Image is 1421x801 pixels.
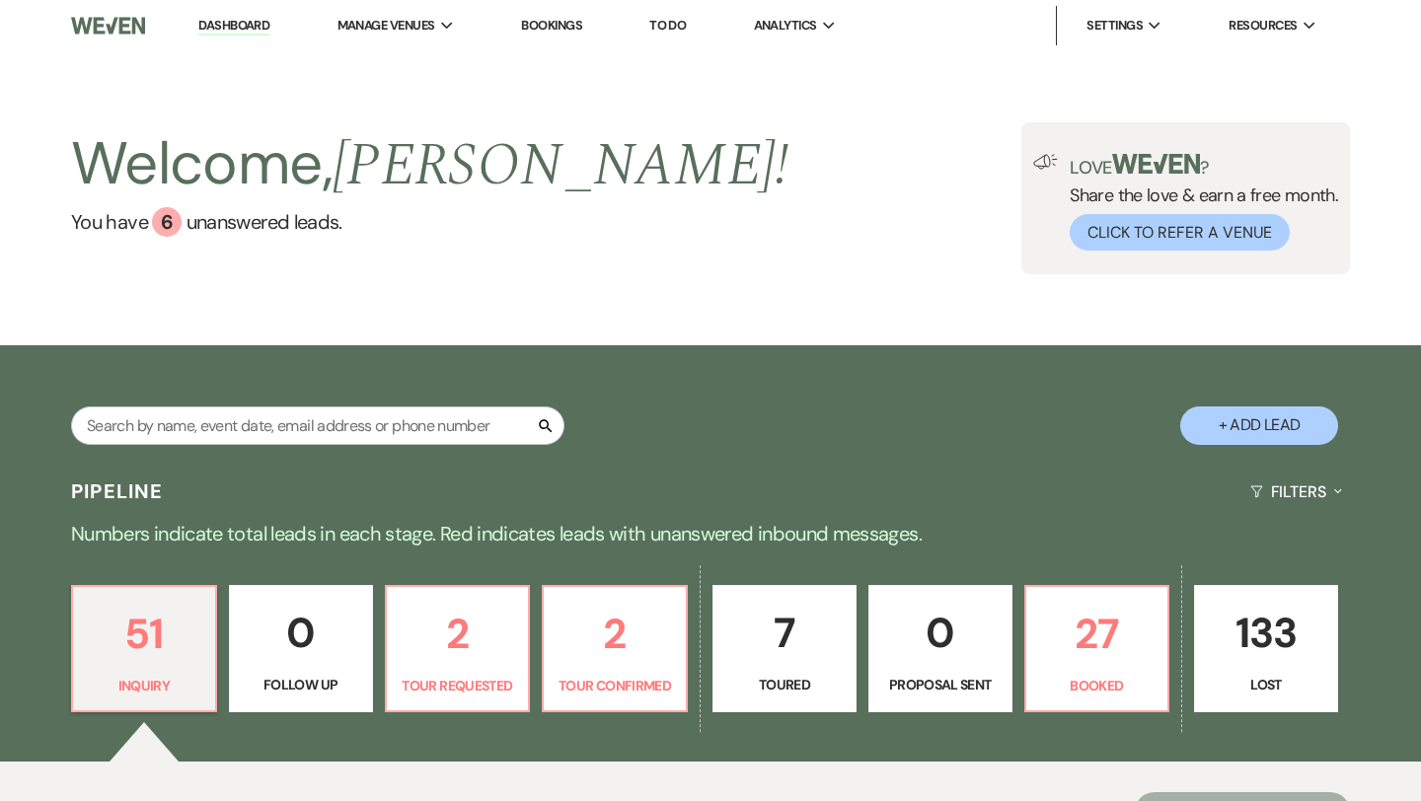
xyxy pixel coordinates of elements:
[1070,154,1338,177] p: Love ?
[881,600,1000,666] p: 0
[1242,466,1350,518] button: Filters
[556,675,674,696] p: Tour Confirmed
[868,585,1012,713] a: 0Proposal Sent
[71,406,564,445] input: Search by name, event date, email address or phone number
[399,675,517,696] p: Tour Requested
[242,600,360,666] p: 0
[556,601,674,667] p: 2
[85,675,203,696] p: Inquiry
[1086,16,1143,36] span: Settings
[1038,675,1157,696] p: Booked
[725,674,844,695] p: Toured
[712,585,857,713] a: 7Toured
[649,17,686,34] a: To Do
[1058,154,1338,251] div: Share the love & earn a free month.
[1194,585,1338,713] a: 133Lost
[1229,16,1297,36] span: Resources
[385,585,531,713] a: 2Tour Requested
[242,674,360,695] p: Follow Up
[1180,406,1338,445] button: + Add Lead
[399,601,517,667] p: 2
[337,16,435,36] span: Manage Venues
[333,120,788,211] span: [PERSON_NAME] !
[1033,154,1058,170] img: loud-speaker-illustration.svg
[1070,214,1290,251] button: Click to Refer a Venue
[229,585,373,713] a: 0Follow Up
[542,585,688,713] a: 2Tour Confirmed
[521,17,582,34] a: Bookings
[1207,674,1325,695] p: Lost
[71,122,788,207] h2: Welcome,
[85,601,203,667] p: 51
[725,600,844,666] p: 7
[71,585,217,713] a: 51Inquiry
[71,477,164,505] h3: Pipeline
[71,5,145,46] img: Weven Logo
[152,207,182,237] div: 6
[198,17,269,36] a: Dashboard
[881,674,1000,695] p: Proposal Sent
[1038,601,1157,667] p: 27
[754,16,817,36] span: Analytics
[1207,600,1325,666] p: 133
[71,207,788,237] a: You have 6 unanswered leads.
[1024,585,1170,713] a: 27Booked
[1112,154,1200,174] img: weven-logo-green.svg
